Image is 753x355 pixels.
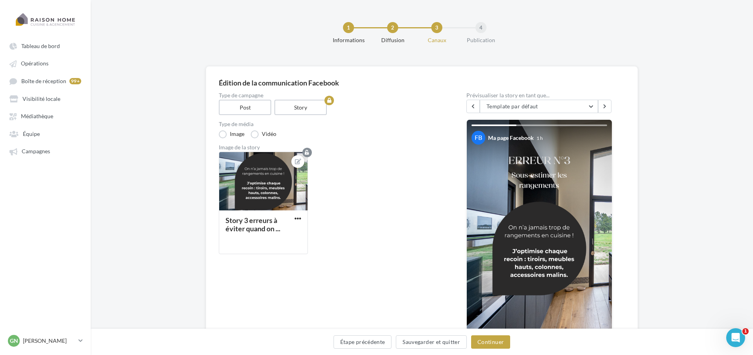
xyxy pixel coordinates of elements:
[472,131,485,145] div: FB
[537,135,543,142] div: 1 h
[251,130,276,138] label: Vidéo
[387,22,398,33] div: 2
[5,56,86,70] a: Opérations
[5,109,86,123] a: Médiathèque
[486,103,538,110] span: Template par défaut
[219,100,271,115] label: Post
[219,79,625,86] div: Édition de la communication Facebook
[274,100,327,115] label: Story
[21,60,48,67] span: Opérations
[219,130,244,138] label: Image
[5,39,86,53] a: Tableau de bord
[5,144,86,158] a: Campagnes
[10,337,18,345] span: Gn
[226,216,280,232] div: Story 3 erreurs à éviter quand on ...
[5,91,86,106] a: Visibilité locale
[6,333,84,348] a: Gn [PERSON_NAME]
[22,148,50,155] span: Campagnes
[219,93,441,98] label: Type de campagne
[21,113,53,120] span: Médiathèque
[471,335,510,349] button: Continuer
[5,126,86,141] a: Équipe
[23,130,40,137] span: Équipe
[69,78,81,84] div: 99+
[343,22,354,33] div: 1
[21,78,66,84] span: Boîte de réception
[726,328,745,347] iframe: Intercom live chat
[456,36,506,44] div: Publication
[219,121,441,127] label: Type de média
[21,43,60,49] span: Tableau de bord
[475,22,486,33] div: 4
[219,145,441,150] div: Image de la story
[22,95,60,102] span: Visibilité locale
[23,337,75,345] p: [PERSON_NAME]
[480,100,598,113] button: Template par défaut
[431,22,442,33] div: 3
[323,36,374,44] div: Informations
[396,335,467,349] button: Sauvegarder et quitter
[488,134,534,141] div: Ma page Facebook
[367,36,418,44] div: Diffusion
[334,335,392,349] button: Étape précédente
[5,74,86,88] a: Boîte de réception 99+
[412,36,462,44] div: Canaux
[742,328,749,335] span: 1
[466,93,612,98] div: Prévisualiser la story en tant que...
